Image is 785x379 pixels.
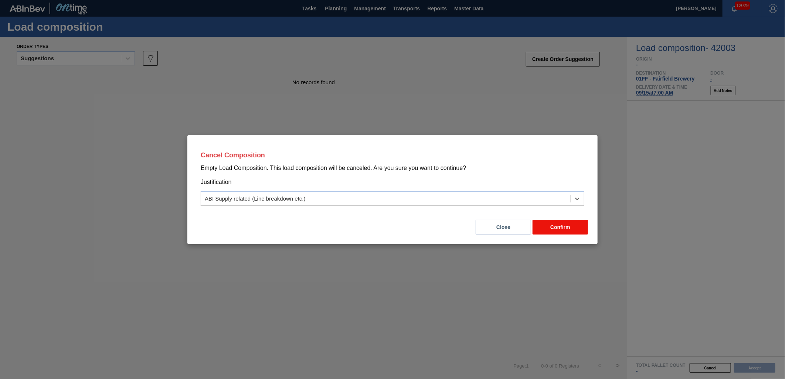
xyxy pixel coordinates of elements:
[201,177,584,187] p: Justification
[201,151,584,159] p: Cancel Composition
[201,163,584,173] p: Empty Load Composition. This load composition will be canceled. Are you sure you want to continue?
[476,220,531,235] button: Close
[533,220,588,235] button: Confirm
[205,195,306,202] div: ABI Supply related (Line breakdown etc.)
